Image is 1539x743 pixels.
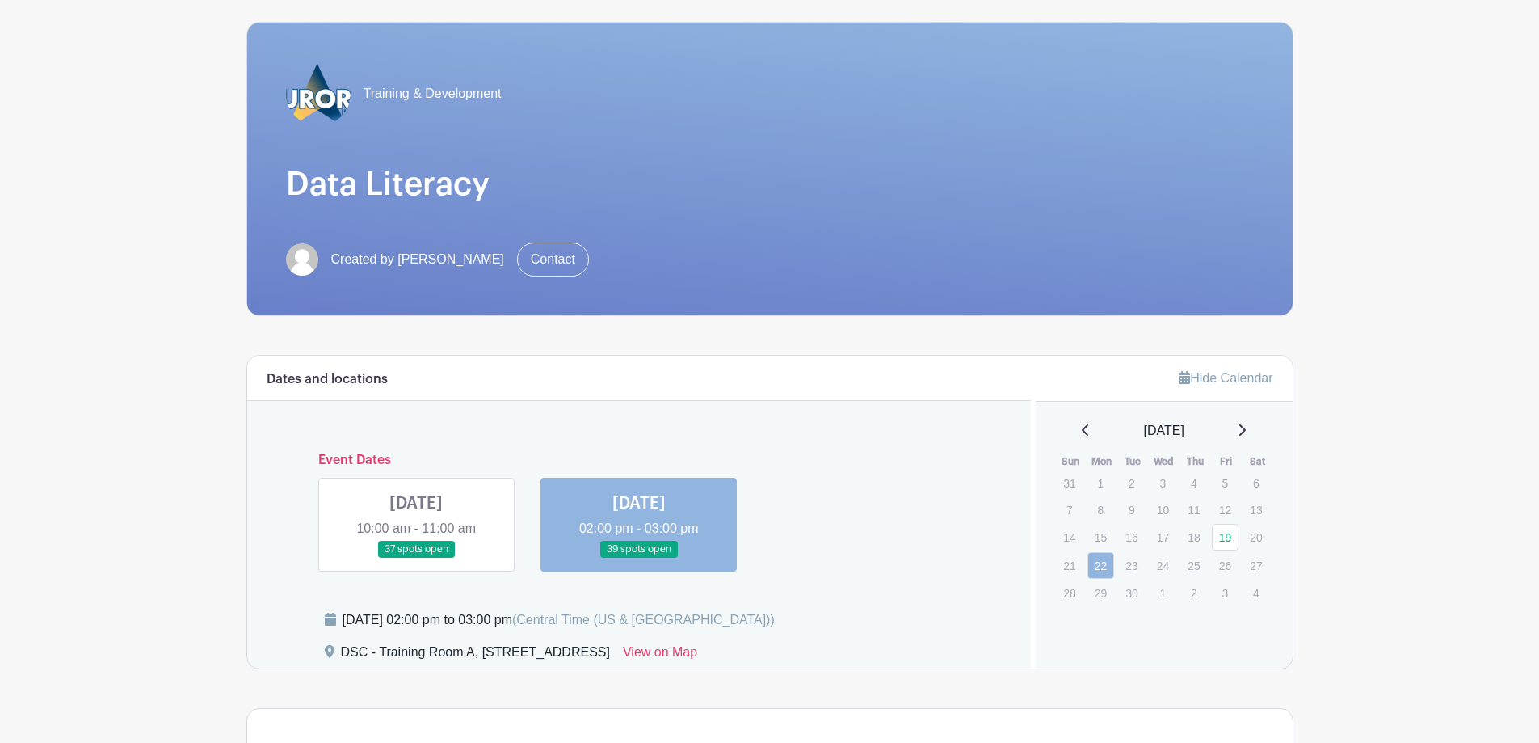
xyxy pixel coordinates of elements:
[1180,497,1207,522] p: 11
[1150,580,1176,606] p: 1
[1212,580,1238,606] p: 3
[1149,454,1180,470] th: Wed
[1180,553,1207,578] p: 25
[1087,497,1114,522] p: 8
[1087,471,1114,496] p: 1
[1150,525,1176,550] p: 17
[331,250,504,269] span: Created by [PERSON_NAME]
[1056,525,1083,550] p: 14
[1180,580,1207,606] p: 2
[1212,497,1238,522] p: 12
[1212,524,1238,551] a: 19
[286,61,351,126] img: 2023_COA_Horiz_Logo_PMS_BlueStroke%204.png
[1056,471,1083,496] p: 31
[1144,421,1184,441] span: [DATE]
[1055,454,1087,470] th: Sun
[286,165,1254,204] h1: Data Literacy
[1243,580,1269,606] p: 4
[1056,580,1083,606] p: 28
[1087,525,1114,550] p: 15
[364,84,502,103] span: Training & Development
[1243,471,1269,496] p: 6
[1180,471,1207,496] p: 4
[1212,471,1238,496] p: 5
[623,643,697,669] a: View on Map
[343,610,775,630] div: [DATE] 02:00 pm to 03:00 pm
[1056,497,1083,522] p: 7
[1243,553,1269,578] p: 27
[1150,497,1176,522] p: 10
[1179,371,1272,385] a: Hide Calendar
[1087,580,1114,606] p: 29
[1118,497,1145,522] p: 9
[517,243,589,277] a: Contact
[1118,580,1145,606] p: 30
[1243,497,1269,522] p: 13
[341,643,610,669] div: DSC - Training Room A, [STREET_ADDRESS]
[1211,454,1243,470] th: Fri
[1118,471,1145,496] p: 2
[1087,552,1114,579] a: 22
[1150,553,1176,578] p: 24
[1087,454,1118,470] th: Mon
[1212,553,1238,578] p: 26
[1243,525,1269,550] p: 20
[512,613,775,627] span: (Central Time (US & [GEOGRAPHIC_DATA]))
[1117,454,1149,470] th: Tue
[286,243,318,276] img: default-ce2991bfa6775e67f084385cd625a349d9dcbb7a52a09fb2fda1e96e2d18dcdb.png
[1118,525,1145,550] p: 16
[1056,553,1083,578] p: 21
[1180,525,1207,550] p: 18
[1242,454,1273,470] th: Sat
[267,372,388,387] h6: Dates and locations
[1118,553,1145,578] p: 23
[1179,454,1211,470] th: Thu
[305,453,973,468] h6: Event Dates
[1150,471,1176,496] p: 3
